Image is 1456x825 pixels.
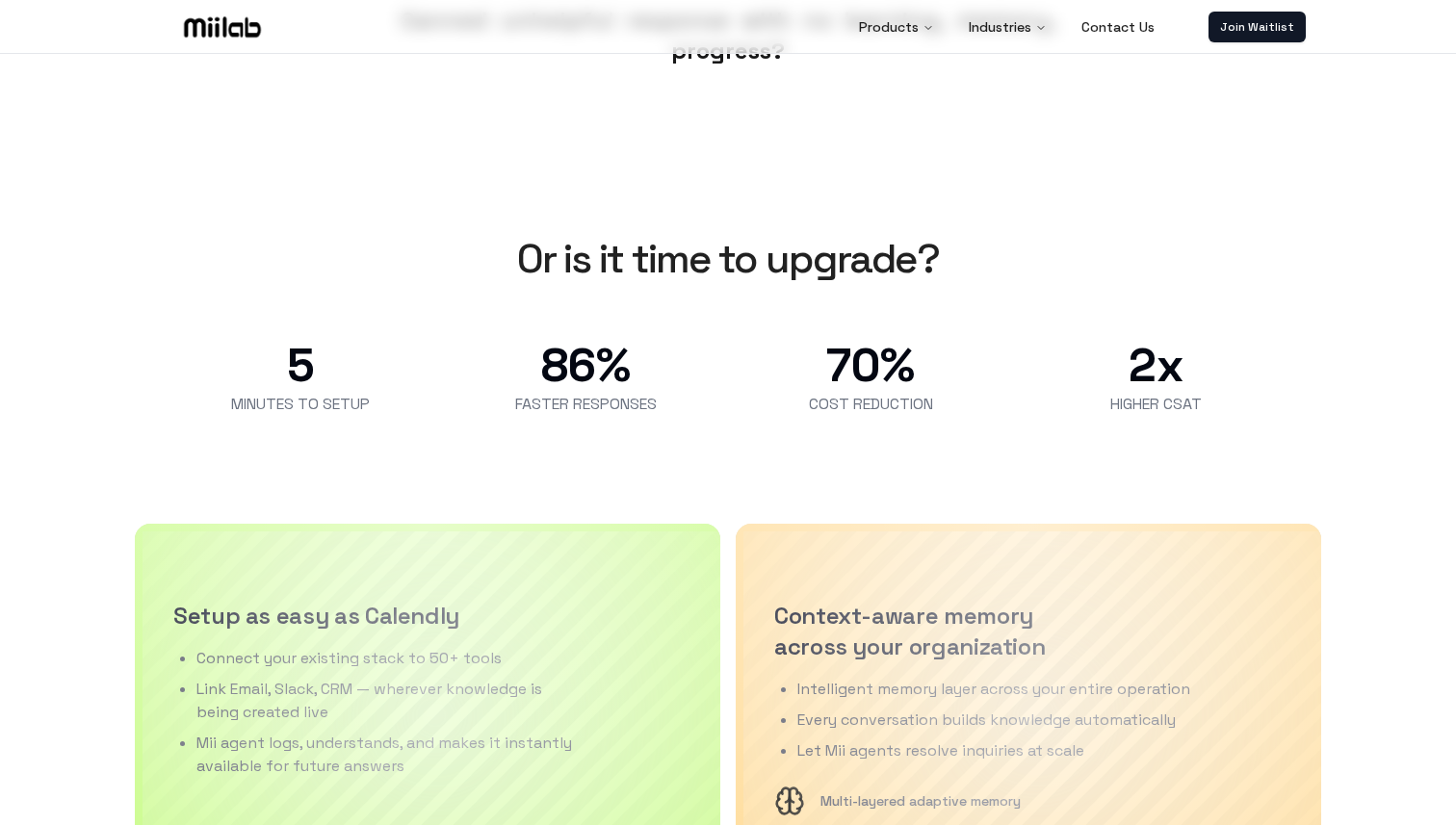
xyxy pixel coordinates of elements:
[541,343,631,389] span: 86%
[844,8,1170,46] nav: Main
[287,343,315,389] span: 5
[1129,343,1183,389] span: 2x
[844,8,949,46] button: Products
[1066,8,1170,46] a: Contact Us
[826,343,915,389] span: 70%
[358,228,1098,289] h4: Or is it time to upgrade?
[150,13,295,41] a: Logo
[1209,12,1306,42] a: Join Waitlist
[809,393,933,416] span: COST REDUCTION
[515,393,657,416] span: FASTER RESPONSES
[231,393,370,416] span: MINUTES TO SETUP
[180,13,265,41] img: Logo
[1110,393,1202,416] span: HIGHER CSAT
[953,8,1062,46] button: Industries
